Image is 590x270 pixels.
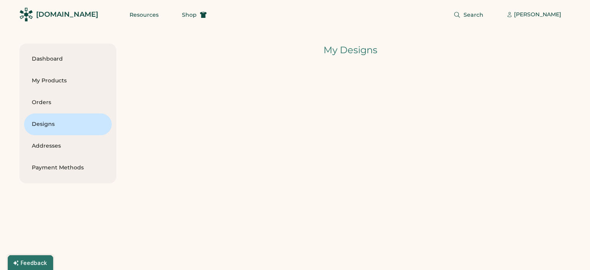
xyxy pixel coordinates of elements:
[32,99,104,106] div: Orders
[32,142,104,150] div: Addresses
[182,12,197,17] span: Shop
[120,7,168,23] button: Resources
[32,120,104,128] div: Designs
[514,11,561,19] div: [PERSON_NAME]
[36,10,98,19] div: [DOMAIN_NAME]
[444,7,493,23] button: Search
[19,8,33,21] img: Rendered Logo - Screens
[130,44,571,57] div: My Designs
[32,77,104,85] div: My Products
[464,12,483,17] span: Search
[32,164,104,172] div: Payment Methods
[32,55,104,63] div: Dashboard
[173,7,216,23] button: Shop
